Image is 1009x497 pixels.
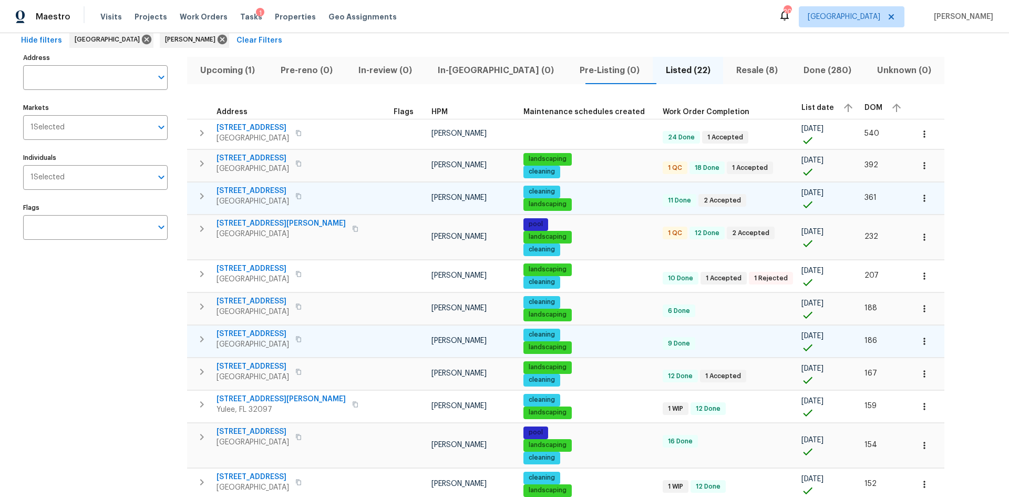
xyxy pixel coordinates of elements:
[692,404,725,413] span: 12 Done
[217,108,248,116] span: Address
[691,164,724,173] span: 18 Done
[217,427,289,437] span: [STREET_ADDRESS]
[801,300,823,307] span: [DATE]
[797,63,858,78] span: Done (280)
[664,372,697,381] span: 12 Done
[573,63,646,78] span: Pre-Listing (0)
[524,395,559,404] span: cleaning
[864,337,877,344] span: 186
[524,376,559,384] span: cleaning
[431,194,487,201] span: [PERSON_NAME]
[703,133,747,142] span: 1 Accepted
[217,196,289,207] span: [GEOGRAPHIC_DATA]
[217,339,289,350] span: [GEOGRAPHIC_DATA]
[664,339,694,348] span: 9 Done
[36,12,70,22] span: Maestro
[524,232,571,241] span: landscaping
[691,229,724,238] span: 12 Done
[692,482,725,491] span: 12 Done
[801,332,823,340] span: [DATE]
[431,402,487,410] span: [PERSON_NAME]
[217,307,289,317] span: [GEOGRAPHIC_DATA]
[217,164,289,174] span: [GEOGRAPHIC_DATA]
[930,12,993,22] span: [PERSON_NAME]
[217,274,289,285] span: [GEOGRAPHIC_DATA]
[524,155,571,164] span: landscaping
[524,473,559,482] span: cleaning
[664,437,697,446] span: 16 Done
[524,265,571,274] span: landscaping
[30,173,65,182] span: 1 Selected
[524,330,559,339] span: cleaning
[524,187,559,196] span: cleaning
[524,278,559,287] span: cleaning
[23,105,168,111] label: Markets
[431,305,487,312] span: [PERSON_NAME]
[21,34,62,47] span: Hide filters
[728,229,774,238] span: 2 Accepted
[154,170,169,185] button: Open
[801,157,823,164] span: [DATE]
[801,189,823,197] span: [DATE]
[160,31,229,48] div: [PERSON_NAME]
[217,472,289,482] span: [STREET_ADDRESS]
[784,6,791,17] div: 20
[524,486,571,495] span: landscaping
[808,12,880,22] span: [GEOGRAPHIC_DATA]
[801,104,834,111] span: List date
[217,123,289,133] span: [STREET_ADDRESS]
[864,233,878,240] span: 232
[523,108,645,116] span: Maintenance schedules created
[217,153,289,164] span: [STREET_ADDRESS]
[801,398,823,405] span: [DATE]
[217,372,289,382] span: [GEOGRAPHIC_DATA]
[524,453,559,462] span: cleaning
[664,196,695,205] span: 11 Done
[864,272,879,279] span: 207
[217,218,346,229] span: [STREET_ADDRESS][PERSON_NAME]
[217,394,346,404] span: [STREET_ADDRESS][PERSON_NAME]
[165,34,220,45] span: [PERSON_NAME]
[524,428,547,437] span: pool
[750,274,792,283] span: 1 Rejected
[431,337,487,344] span: [PERSON_NAME]
[524,363,571,372] span: landscaping
[728,164,772,173] span: 1 Accepted
[23,205,168,211] label: Flags
[431,63,561,78] span: In-[GEOGRAPHIC_DATA] (0)
[524,343,571,352] span: landscaping
[864,194,877,201] span: 361
[275,12,316,22] span: Properties
[664,133,699,142] span: 24 Done
[701,372,745,381] span: 1 Accepted
[871,63,938,78] span: Unknown (0)
[431,161,487,169] span: [PERSON_NAME]
[154,70,169,85] button: Open
[217,229,346,239] span: [GEOGRAPHIC_DATA]
[217,404,346,415] span: Yulee, FL 32097
[328,12,397,22] span: Geo Assignments
[256,8,264,18] div: 1
[524,298,559,307] span: cleaning
[274,63,339,78] span: Pre-reno (0)
[664,274,697,283] span: 10 Done
[864,370,877,377] span: 167
[524,310,571,319] span: landscaping
[193,63,261,78] span: Upcoming (1)
[217,482,289,493] span: [GEOGRAPHIC_DATA]
[135,12,167,22] span: Projects
[431,441,487,449] span: [PERSON_NAME]
[69,31,153,48] div: [GEOGRAPHIC_DATA]
[801,228,823,236] span: [DATE]
[524,408,571,417] span: landscaping
[217,296,289,307] span: [STREET_ADDRESS]
[801,267,823,275] span: [DATE]
[17,31,66,50] button: Hide filters
[431,370,487,377] span: [PERSON_NAME]
[431,480,487,488] span: [PERSON_NAME]
[702,274,746,283] span: 1 Accepted
[864,104,882,111] span: DOM
[864,402,877,410] span: 159
[217,263,289,274] span: [STREET_ADDRESS]
[431,272,487,279] span: [PERSON_NAME]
